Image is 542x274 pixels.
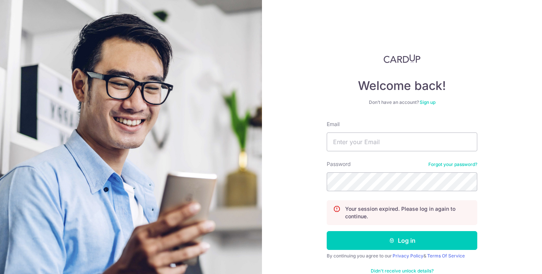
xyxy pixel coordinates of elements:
a: Privacy Policy [393,253,423,259]
img: CardUp Logo [384,54,420,63]
a: Sign up [420,99,435,105]
div: By continuing you agree to our & [327,253,477,259]
input: Enter your Email [327,132,477,151]
h4: Welcome back! [327,78,477,93]
a: Forgot your password? [428,161,477,167]
p: Your session expired. Please log in again to continue. [345,205,471,220]
label: Password [327,160,351,168]
button: Log in [327,231,477,250]
div: Don’t have an account? [327,99,477,105]
label: Email [327,120,340,128]
a: Terms Of Service [427,253,465,259]
a: Didn't receive unlock details? [371,268,434,274]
